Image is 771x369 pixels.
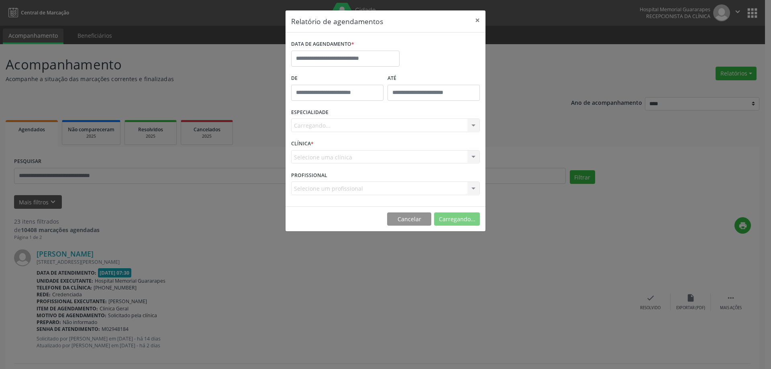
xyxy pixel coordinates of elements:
[291,72,383,85] label: De
[388,72,480,85] label: ATÉ
[291,169,327,181] label: PROFISSIONAL
[291,38,354,51] label: DATA DE AGENDAMENTO
[434,212,480,226] button: Carregando...
[291,106,328,119] label: ESPECIALIDADE
[291,16,383,27] h5: Relatório de agendamentos
[469,10,485,30] button: Close
[387,212,431,226] button: Cancelar
[291,138,314,150] label: CLÍNICA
